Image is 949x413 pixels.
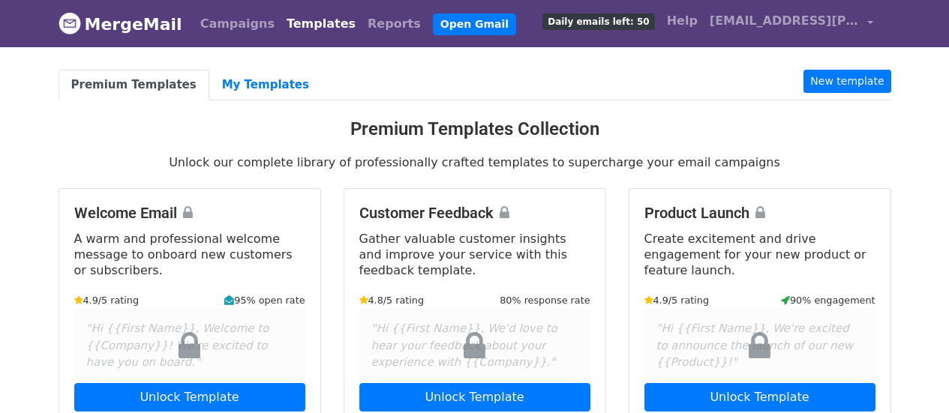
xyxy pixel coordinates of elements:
div: "Hi {{First Name}}, We'd love to hear your feedback about your experience with {{Company}}." [359,308,590,383]
a: Reports [362,9,427,39]
h3: Premium Templates Collection [59,118,891,140]
small: 4.8/5 rating [359,293,425,307]
a: Premium Templates [59,70,209,100]
span: [EMAIL_ADDRESS][PERSON_NAME][DOMAIN_NAME] [710,12,860,30]
div: "Hi {{First Name}}, Welcome to {{Company}}! We're excited to have you on board." [74,308,305,383]
a: New template [803,70,890,93]
h4: Product Launch [644,204,875,222]
small: 4.9/5 rating [644,293,710,307]
a: Campaigns [194,9,281,39]
p: Create excitement and drive engagement for your new product or feature launch. [644,231,875,278]
a: Unlock Template [359,383,590,412]
p: Unlock our complete library of professionally crafted templates to supercharge your email campaigns [59,154,891,170]
a: Help [661,6,704,36]
h4: Customer Feedback [359,204,590,222]
small: 95% open rate [224,293,305,307]
img: MergeMail logo [59,12,81,34]
small: 90% engagement [781,293,875,307]
a: MergeMail [59,8,182,40]
a: Templates [281,9,362,39]
a: Open Gmail [433,13,516,35]
a: Daily emails left: 50 [536,6,660,36]
small: 80% response rate [500,293,590,307]
small: 4.9/5 rating [74,293,140,307]
a: [EMAIL_ADDRESS][PERSON_NAME][DOMAIN_NAME] [704,6,879,41]
p: A warm and professional welcome message to onboard new customers or subscribers. [74,231,305,278]
div: "Hi {{First Name}}, We're excited to announce the launch of our new {{Product}}!" [644,308,875,383]
a: Unlock Template [74,383,305,412]
a: Unlock Template [644,383,875,412]
span: Daily emails left: 50 [542,13,654,30]
a: My Templates [209,70,322,100]
p: Gather valuable customer insights and improve your service with this feedback template. [359,231,590,278]
h4: Welcome Email [74,204,305,222]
